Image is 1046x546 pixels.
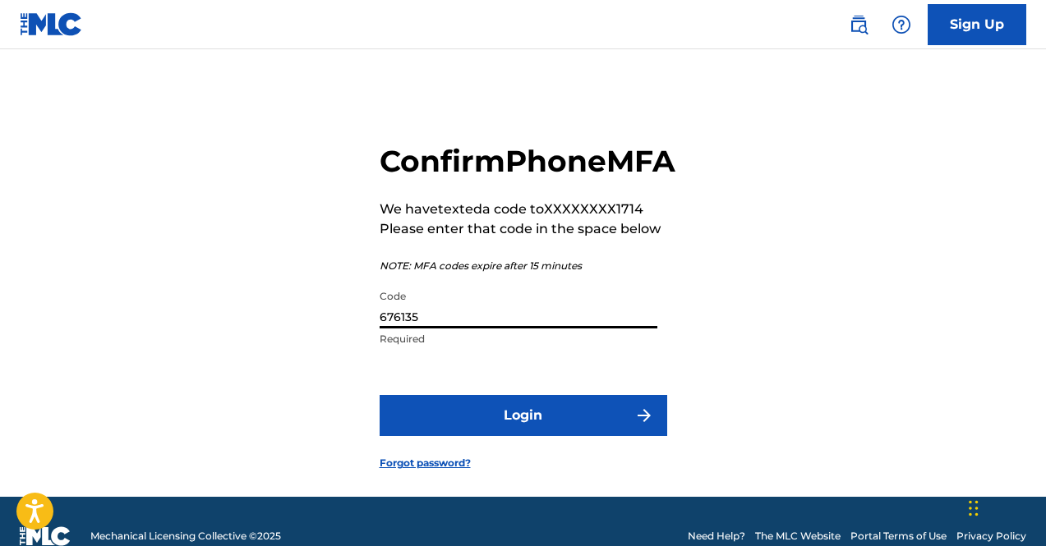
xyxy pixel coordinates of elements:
iframe: Chat Widget [964,467,1046,546]
span: Mechanical Licensing Collective © 2025 [90,529,281,544]
img: f7272a7cc735f4ea7f67.svg [634,406,654,425]
button: Login [380,395,667,436]
img: help [892,15,911,34]
p: We have texted a code to XXXXXXXX1714 [380,200,675,219]
img: search [849,15,869,34]
div: Help [885,8,918,41]
a: Sign Up [928,4,1026,45]
a: The MLC Website [755,529,841,544]
p: NOTE: MFA codes expire after 15 minutes [380,259,675,273]
img: MLC Logo [20,12,83,36]
a: Portal Terms of Use [850,529,947,544]
div: Drag [969,484,979,533]
h2: Confirm Phone MFA [380,143,675,180]
a: Forgot password? [380,456,471,470]
img: logo [20,526,71,546]
a: Public Search [842,8,875,41]
a: Need Help? [688,529,745,544]
a: Privacy Policy [956,529,1026,544]
p: Required [380,332,657,346]
p: Please enter that code in the space below [380,219,675,239]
